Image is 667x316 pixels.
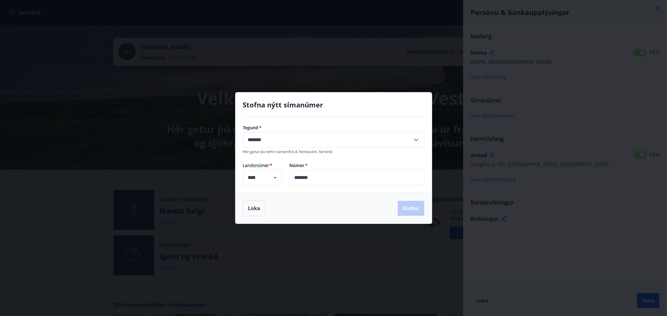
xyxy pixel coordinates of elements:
button: Loka [243,200,266,216]
div: Númer [289,170,424,185]
button: Open [271,173,280,182]
span: Hér getur þú nefnt númerið (t.d. heimasími, farsími) [243,149,333,154]
label: Númer [289,162,424,169]
label: Tegund [243,125,424,131]
h4: Stofna nýtt símanúmer [243,100,424,109]
span: Landsnúmer [243,162,282,169]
